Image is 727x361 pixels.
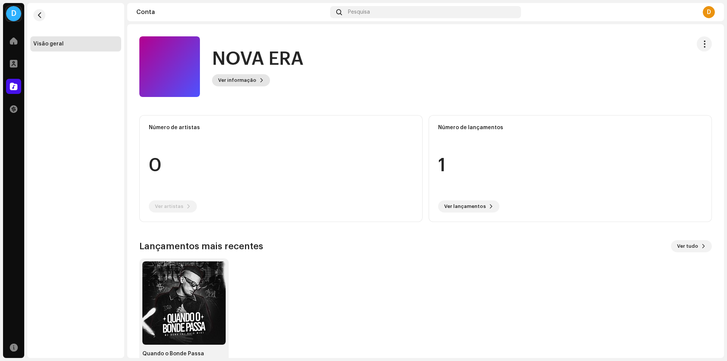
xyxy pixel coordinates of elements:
[33,41,64,47] font: Visão geral
[139,115,423,222] re-o-card-data: Número de artistas
[142,261,226,345] img: b399fba1-f5a3-466b-8cc4-52de90df9d39
[438,200,499,213] button: Ver lançamentos
[30,36,121,52] re-m-nav-item: Visão geral
[139,242,263,251] font: Lançamentos mais recentes
[11,10,16,17] font: D
[218,78,256,83] font: Ver informação
[677,244,698,248] font: Ver tudo
[444,204,486,209] font: Ver lançamentos
[136,9,155,15] font: Conta
[142,351,204,356] font: Quando o Bonde Passa
[707,9,711,15] font: D
[671,240,712,252] button: Ver tudo
[212,50,304,68] font: NOVA ERA
[438,125,503,130] font: Número de lançamentos
[429,115,712,222] re-o-card-data: Número de lançamentos
[348,9,370,15] span: Pesquisa
[212,74,270,86] button: Ver informação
